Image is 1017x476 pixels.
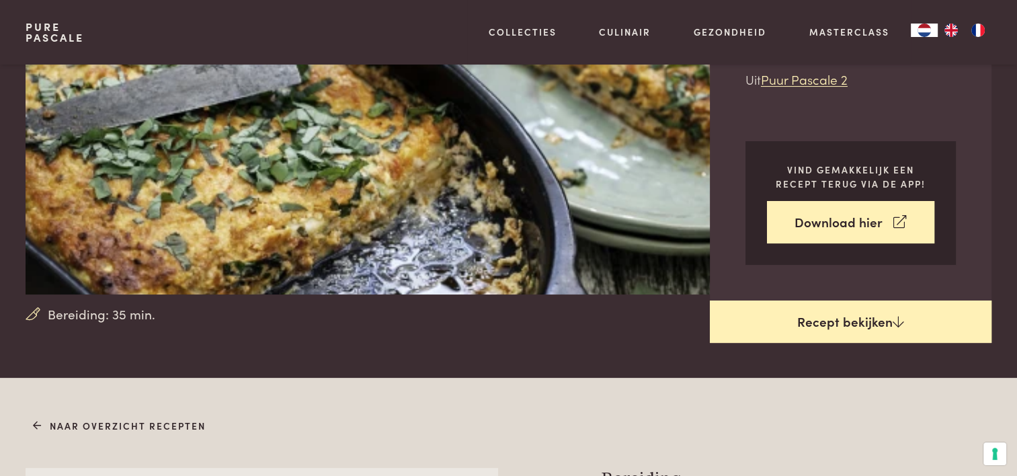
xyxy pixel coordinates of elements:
a: PurePascale [26,22,84,43]
a: FR [965,24,991,37]
a: Download hier [767,201,934,243]
button: Uw voorkeuren voor toestemming voor trackingtechnologieën [983,442,1006,465]
a: NL [911,24,938,37]
p: Vind gemakkelijk een recept terug via de app! [767,163,934,190]
a: Naar overzicht recepten [33,419,206,433]
a: Gezondheid [694,25,766,39]
span: Bereiding: 35 min. [48,305,155,324]
a: EN [938,24,965,37]
a: Culinair [599,25,651,39]
p: Uit [745,70,956,89]
ul: Language list [938,24,991,37]
a: Masterclass [809,25,889,39]
a: Collecties [489,25,557,39]
div: Language [911,24,938,37]
a: Recept bekijken [710,301,991,344]
a: Puur Pascale 2 [761,70,848,88]
aside: Language selected: Nederlands [911,24,991,37]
